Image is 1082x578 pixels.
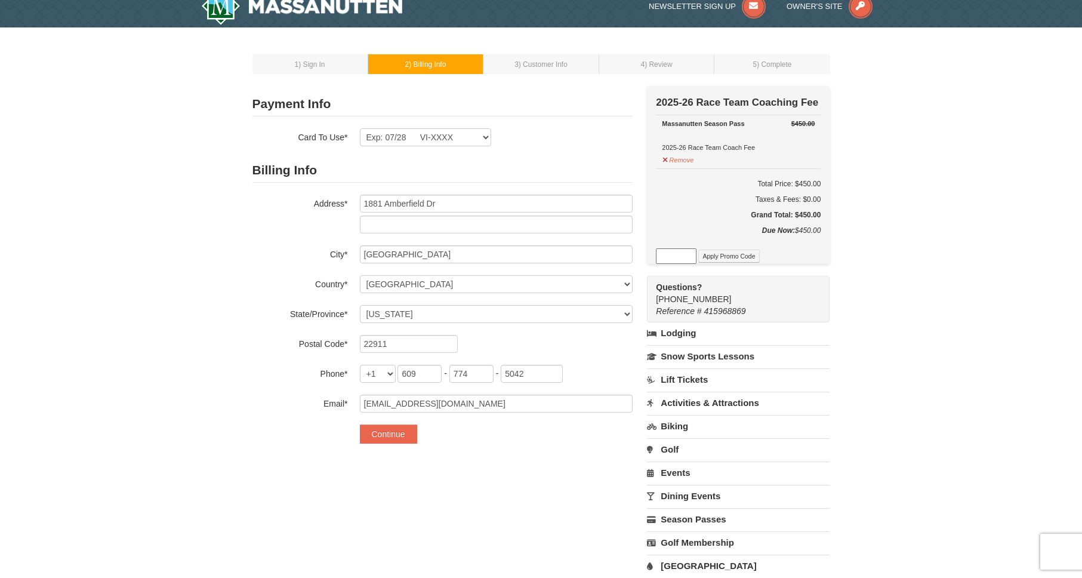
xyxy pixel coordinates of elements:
input: Postal Code [360,335,458,353]
h6: Total Price: $450.00 [656,178,821,190]
small: 5 [753,60,792,69]
strong: Questions? [656,282,702,292]
button: Remove [662,151,694,166]
a: Activities & Attractions [647,392,830,414]
a: Golf Membership [647,531,830,554]
label: Postal Code* [252,335,348,350]
span: - [444,368,447,378]
span: [PHONE_NUMBER] [656,281,808,304]
input: Email [360,395,633,413]
a: Events [647,462,830,484]
a: Lift Tickets [647,368,830,391]
label: City* [252,245,348,260]
h5: Grand Total: $450.00 [656,209,821,221]
span: ) Complete [757,60,791,69]
button: Apply Promo Code [698,250,759,263]
span: Owner's Site [787,2,843,11]
label: Card To Use* [252,128,348,143]
div: Taxes & Fees: $0.00 [656,193,821,205]
div: Massanutten Season Pass [662,118,815,130]
h2: Billing Info [252,158,633,183]
small: 2 [405,60,446,69]
small: 3 [514,60,568,69]
label: Country* [252,275,348,290]
span: - [496,368,499,378]
span: ) Review [645,60,672,69]
div: $450.00 [656,225,821,248]
span: 415968869 [704,306,746,316]
div: 2025-26 Race Team Coach Fee [662,118,815,153]
span: ) Sign In [298,60,325,69]
del: $450.00 [791,120,815,127]
input: Billing Info [360,195,633,213]
a: Dining Events [647,485,830,507]
label: Phone* [252,365,348,380]
span: ) Customer Info [519,60,568,69]
input: City [360,245,633,263]
strong: 2025-26 Race Team Coaching Fee [656,97,818,108]
button: Continue [360,425,417,444]
a: Biking [647,415,830,437]
a: Lodging [647,322,830,344]
a: Season Passes [647,508,830,530]
a: Snow Sports Lessons [647,345,830,367]
small: 4 [641,60,673,69]
label: Address* [252,195,348,210]
h2: Payment Info [252,92,633,116]
input: xxx [449,365,494,383]
a: [GEOGRAPHIC_DATA] [647,555,830,577]
strong: Due Now: [762,226,795,235]
span: Newsletter Sign Up [649,2,736,11]
label: Email* [252,395,348,410]
input: xxx [397,365,442,383]
a: Newsletter Sign Up [649,2,766,11]
label: State/Province* [252,305,348,320]
a: Owner's Site [787,2,873,11]
span: Reference # [656,306,701,316]
a: Golf [647,438,830,460]
span: ) Billing Info [409,60,446,69]
small: 1 [295,60,325,69]
input: xxxx [501,365,563,383]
